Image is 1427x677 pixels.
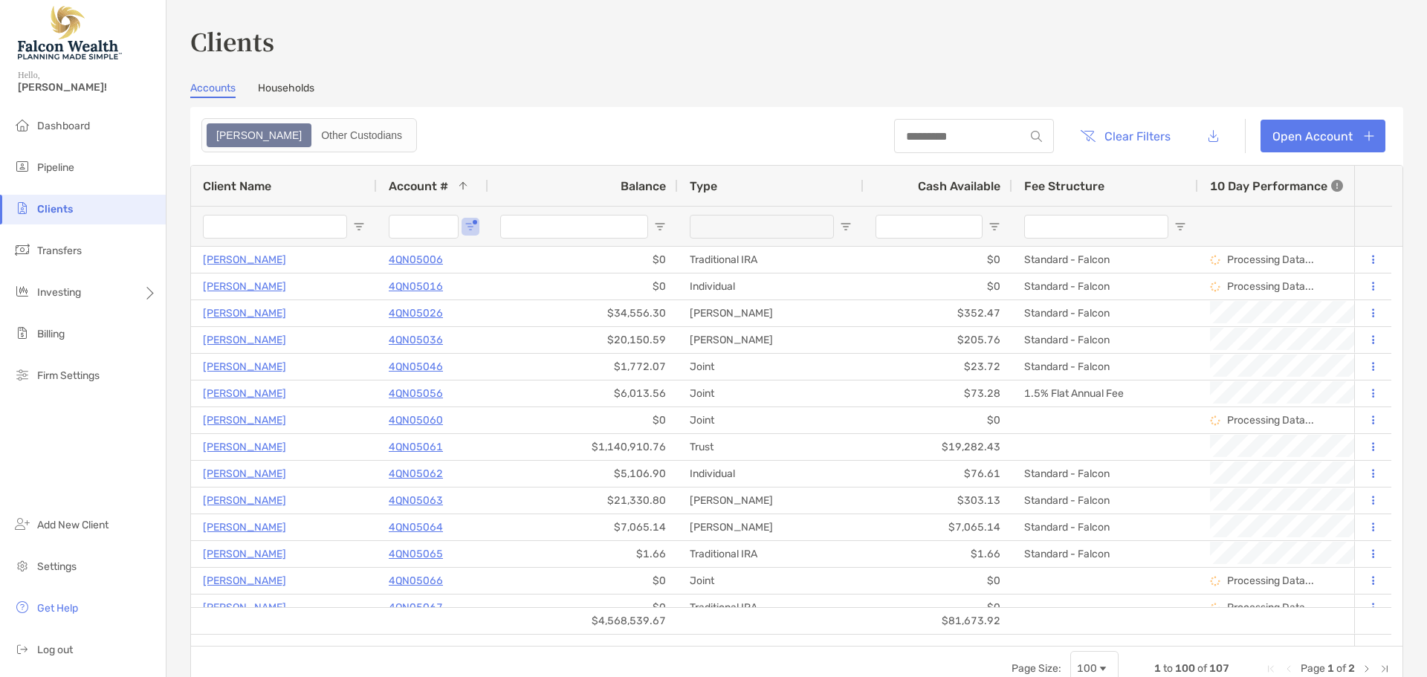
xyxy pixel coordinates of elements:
span: Dashboard [37,120,90,132]
button: Open Filter Menu [353,221,365,233]
div: $0 [864,407,1012,433]
div: Standard - Falcon [1012,514,1198,540]
span: Investing [37,286,81,299]
div: Traditional IRA [678,595,864,621]
p: 4QN05060 [389,411,443,430]
div: $0 [488,595,678,621]
p: Processing Data... [1227,280,1314,293]
span: Transfers [37,244,82,257]
img: settings icon [13,557,31,574]
p: 4QN05063 [389,491,443,510]
a: 4QN05062 [389,464,443,483]
a: [PERSON_NAME] [203,518,286,537]
span: 107 [1209,662,1229,675]
div: $76.61 [864,461,1012,487]
div: Individual [678,461,864,487]
span: Pipeline [37,161,74,174]
a: Households [258,82,314,98]
a: 4QN05061 [389,438,443,456]
div: $0 [864,247,1012,273]
div: $7,065.14 [864,514,1012,540]
span: 1 [1154,662,1161,675]
p: 4QN05036 [389,331,443,349]
div: Zoe [208,125,310,146]
div: Previous Page [1283,663,1295,675]
img: investing icon [13,282,31,300]
button: Open Filter Menu [465,221,476,233]
img: billing icon [13,324,31,342]
div: Traditional IRA [678,541,864,567]
span: Add New Client [37,519,109,531]
a: [PERSON_NAME] [203,438,286,456]
p: [PERSON_NAME] [203,250,286,269]
div: 100 [1077,662,1097,675]
div: First Page [1265,663,1277,675]
div: $0 [488,568,678,594]
img: pipeline icon [13,158,31,175]
img: Processing Data icon [1210,576,1220,586]
a: 4QN05065 [389,545,443,563]
div: [PERSON_NAME] [678,487,864,514]
button: Open Filter Menu [1174,221,1186,233]
div: $0 [864,595,1012,621]
span: Account # [389,179,448,193]
div: $81,673.92 [864,608,1012,634]
p: 4QN05006 [389,250,443,269]
img: input icon [1031,131,1042,142]
button: Open Filter Menu [988,221,1000,233]
a: [PERSON_NAME] [203,411,286,430]
span: Client Name [203,179,271,193]
a: 4QN05067 [389,598,443,617]
p: [PERSON_NAME] [203,545,286,563]
a: [PERSON_NAME] [203,304,286,323]
div: Standard - Falcon [1012,461,1198,487]
p: [PERSON_NAME] [203,384,286,403]
a: 4QN05016 [389,277,443,296]
p: Processing Data... [1227,253,1314,266]
span: to [1163,662,1173,675]
input: Fee Structure Filter Input [1024,215,1168,239]
p: Processing Data... [1227,601,1314,614]
a: 4QN05066 [389,571,443,590]
span: of [1197,662,1207,675]
div: [PERSON_NAME] [678,514,864,540]
div: $1.66 [488,541,678,567]
div: $303.13 [864,487,1012,514]
div: $0 [864,568,1012,594]
span: Get Help [37,602,78,615]
div: $205.76 [864,327,1012,353]
div: [PERSON_NAME] [678,300,864,326]
a: [PERSON_NAME] [203,464,286,483]
span: Settings [37,560,77,573]
div: 10 Day Performance [1210,166,1343,206]
div: $0 [864,273,1012,299]
div: $73.28 [864,380,1012,406]
div: Standard - Falcon [1012,541,1198,567]
div: Standard - Falcon [1012,487,1198,514]
span: of [1336,662,1346,675]
div: Page Size: [1012,662,1061,675]
div: Joint [678,354,864,380]
div: $5,106.90 [488,461,678,487]
div: 1.5% Flat Annual Fee [1012,380,1198,406]
div: $0 [488,407,678,433]
a: [PERSON_NAME] [203,331,286,349]
a: [PERSON_NAME] [203,357,286,376]
span: Fee Structure [1024,179,1104,193]
div: $1,140,910.76 [488,434,678,460]
a: 4QN05046 [389,357,443,376]
a: [PERSON_NAME] [203,571,286,590]
p: 4QN05056 [389,384,443,403]
span: Type [690,179,717,193]
a: [PERSON_NAME] [203,277,286,296]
